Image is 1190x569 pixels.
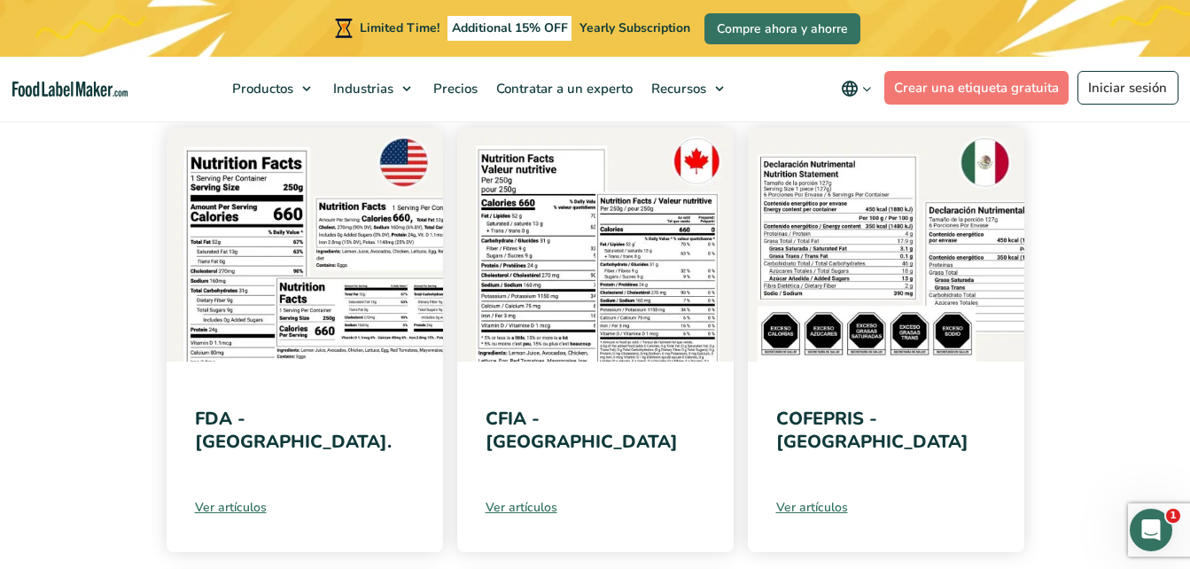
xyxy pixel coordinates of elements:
span: Productos [227,80,295,97]
a: Compre ahora y ahorre [704,13,860,44]
a: FDA - [GEOGRAPHIC_DATA]. [195,407,392,454]
a: Precios [424,57,483,121]
span: Industrias [328,80,395,97]
span: Contratar a un experto [491,80,634,97]
a: Ver artículos [776,498,996,517]
a: Ver artículos [195,498,415,517]
span: Precios [428,80,479,97]
a: Ver artículos [486,498,705,517]
iframe: Intercom live chat [1130,509,1172,551]
a: Contratar a un experto [487,57,638,121]
span: Limited Time! [360,19,439,36]
span: 1 [1166,509,1180,523]
a: COFEPRIS - [GEOGRAPHIC_DATA] [776,407,968,454]
span: Additional 15% OFF [447,16,572,41]
span: Yearly Subscription [579,19,690,36]
a: Industrias [324,57,420,121]
a: Productos [223,57,320,121]
a: Recursos [642,57,733,121]
a: Iniciar sesión [1077,71,1178,105]
a: Crear una etiqueta gratuita [884,71,1069,105]
span: Recursos [646,80,708,97]
a: CFIA - [GEOGRAPHIC_DATA] [486,407,678,454]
